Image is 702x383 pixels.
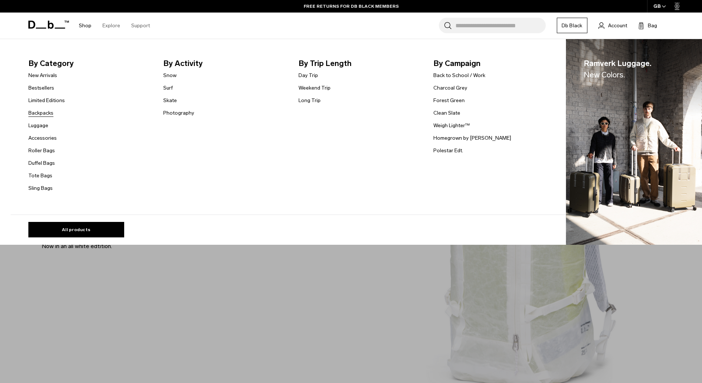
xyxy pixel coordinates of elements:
[28,222,124,237] a: All products
[28,84,54,92] a: Bestsellers
[557,18,587,33] a: Db Black
[28,122,48,129] a: Luggage
[131,13,150,39] a: Support
[28,58,152,69] span: By Category
[638,21,657,30] button: Bag
[28,184,53,192] a: Sling Bags
[584,70,625,79] span: New Colors.
[28,172,52,180] a: Tote Bags
[163,84,173,92] a: Surf
[433,72,485,79] a: Back to School / Work
[433,58,557,69] span: By Campaign
[79,13,91,39] a: Shop
[163,109,194,117] a: Photography
[298,84,331,92] a: Weekend Trip
[433,97,465,104] a: Forest Green
[28,109,53,117] a: Backpacks
[584,58,652,81] span: Ramverk Luggage.
[433,147,463,154] a: Polestar Edt.
[433,109,460,117] a: Clean Slate
[73,13,156,39] nav: Main Navigation
[163,97,177,104] a: Skate
[304,3,399,10] a: FREE RETURNS FOR DB BLACK MEMBERS
[28,159,55,167] a: Duffel Bags
[163,58,287,69] span: By Activity
[608,22,627,29] span: Account
[598,21,627,30] a: Account
[102,13,120,39] a: Explore
[28,97,65,104] a: Limited Editions
[298,97,321,104] a: Long Trip
[298,72,318,79] a: Day Trip
[28,134,57,142] a: Accessories
[28,147,55,154] a: Roller Bags
[433,84,467,92] a: Charcoal Grey
[298,58,422,69] span: By Trip Length
[648,22,657,29] span: Bag
[433,122,470,129] a: Weigh Lighter™
[28,72,57,79] a: New Arrivals
[163,72,177,79] a: Snow
[433,134,511,142] a: Homegrown by [PERSON_NAME]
